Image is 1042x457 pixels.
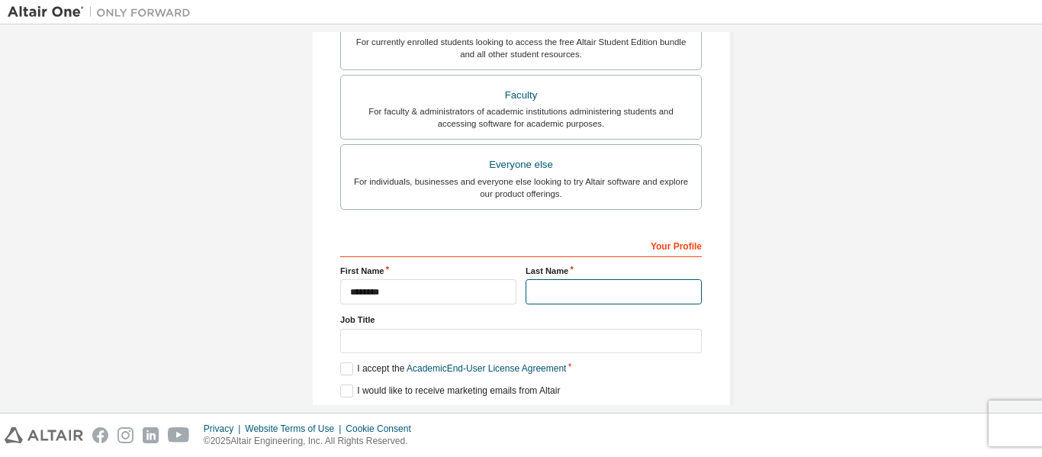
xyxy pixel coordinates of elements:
[526,265,702,277] label: Last Name
[245,423,346,435] div: Website Terms of Use
[204,435,420,448] p: © 2025 Altair Engineering, Inc. All Rights Reserved.
[350,36,692,60] div: For currently enrolled students looking to access the free Altair Student Edition bundle and all ...
[340,265,516,277] label: First Name
[340,233,702,257] div: Your Profile
[204,423,245,435] div: Privacy
[340,385,560,397] label: I would like to receive marketing emails from Altair
[117,427,133,443] img: instagram.svg
[340,314,702,326] label: Job Title
[350,105,692,130] div: For faculty & administrators of academic institutions administering students and accessing softwa...
[346,423,420,435] div: Cookie Consent
[143,427,159,443] img: linkedin.svg
[168,427,190,443] img: youtube.svg
[92,427,108,443] img: facebook.svg
[8,5,198,20] img: Altair One
[5,427,83,443] img: altair_logo.svg
[350,175,692,200] div: For individuals, businesses and everyone else looking to try Altair software and explore our prod...
[340,362,566,375] label: I accept the
[350,154,692,175] div: Everyone else
[407,363,566,374] a: Academic End-User License Agreement
[350,85,692,106] div: Faculty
